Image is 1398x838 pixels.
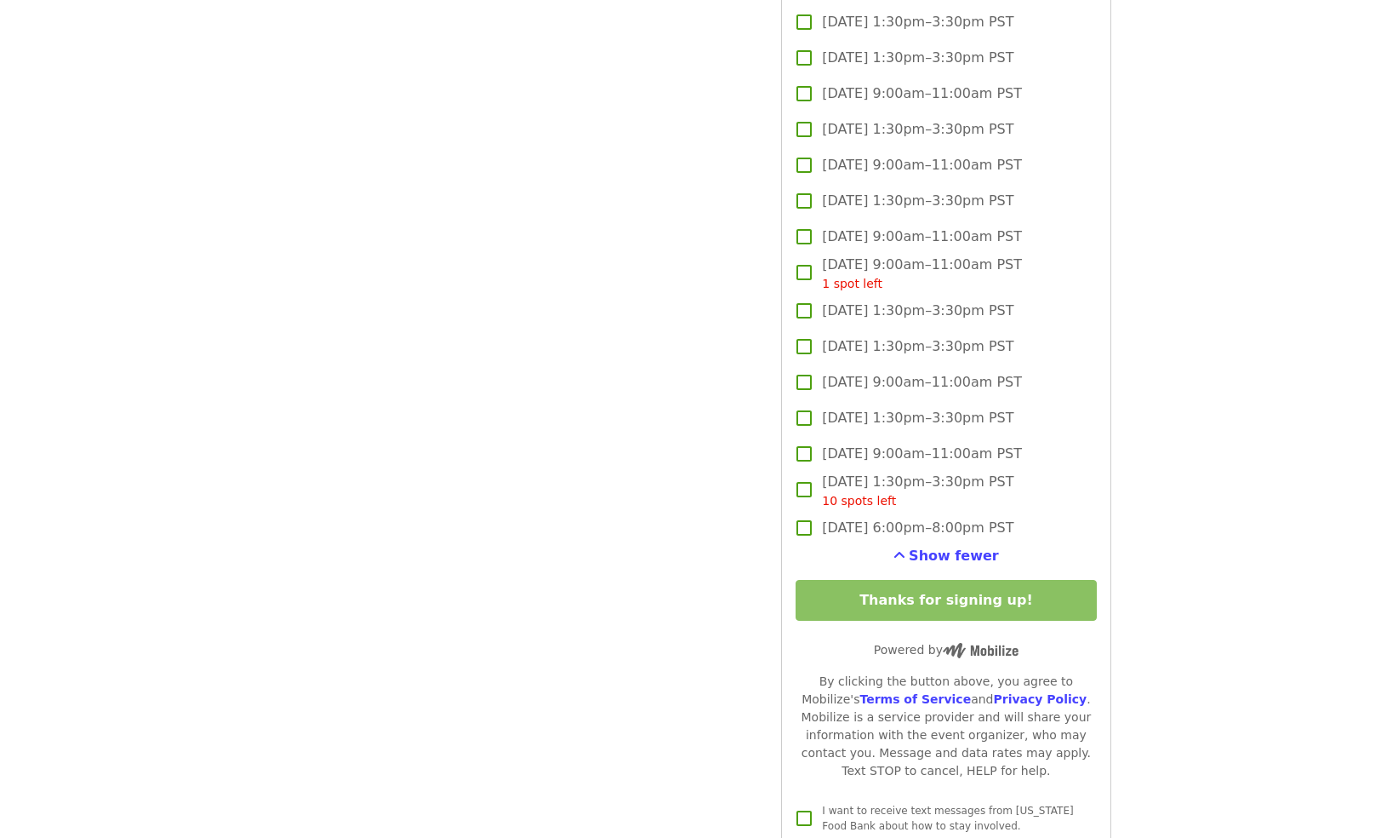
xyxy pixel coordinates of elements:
[822,12,1013,32] span: [DATE] 1:30pm–3:30pm PST
[822,444,1022,464] span: [DATE] 9:00am–11:00am PST
[822,518,1013,538] span: [DATE] 6:00pm–8:00pm PST
[822,372,1022,393] span: [DATE] 9:00am–11:00am PST
[796,580,1096,621] button: Thanks for signing up!
[822,227,1022,247] span: [DATE] 9:00am–11:00am PST
[822,301,1013,321] span: [DATE] 1:30pm–3:30pm PST
[859,692,971,706] a: Terms of Service
[822,408,1013,428] span: [DATE] 1:30pm–3:30pm PST
[822,494,896,508] span: 10 spots left
[874,643,1019,657] span: Powered by
[822,83,1022,104] span: [DATE] 9:00am–11:00am PST
[822,255,1022,293] span: [DATE] 9:00am–11:00am PST
[893,546,999,566] button: See more timeslots
[993,692,1087,706] a: Privacy Policy
[822,48,1013,68] span: [DATE] 1:30pm–3:30pm PST
[822,336,1013,357] span: [DATE] 1:30pm–3:30pm PST
[909,548,999,564] span: Show fewer
[822,472,1013,510] span: [DATE] 1:30pm–3:30pm PST
[822,155,1022,175] span: [DATE] 9:00am–11:00am PST
[822,191,1013,211] span: [DATE] 1:30pm–3:30pm PST
[796,673,1096,780] div: By clicking the button above, you agree to Mobilize's and . Mobilize is a service provider and wi...
[943,643,1019,658] img: Powered by Mobilize
[822,805,1073,832] span: I want to receive text messages from [US_STATE] Food Bank about how to stay involved.
[822,277,882,290] span: 1 spot left
[822,119,1013,140] span: [DATE] 1:30pm–3:30pm PST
